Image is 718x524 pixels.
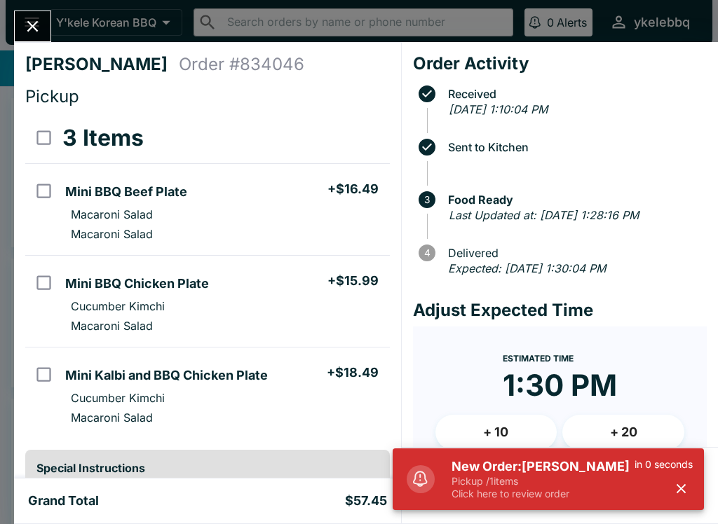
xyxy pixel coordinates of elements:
button: Close [15,11,50,41]
p: Cucumber Kimchi [71,299,165,313]
span: Estimated Time [503,353,574,364]
h5: + $18.49 [327,364,379,381]
p: in 0 seconds [635,458,693,471]
h5: Mini Kalbi and BBQ Chicken Plate [65,367,268,384]
h5: + $15.99 [327,273,379,289]
button: + 10 [435,415,557,450]
p: Macaroni Salad [71,319,153,333]
p: Cucumber Kimchi [71,391,165,405]
h5: New Order: [PERSON_NAME] [452,458,635,475]
h6: Special Instructions [36,461,379,475]
p: Macaroni Salad [71,227,153,241]
p: Macaroni Salad [71,207,153,221]
span: Pickup [25,86,79,106]
h5: $57.45 [345,492,387,509]
time: 1:30 PM [503,367,617,404]
h4: [PERSON_NAME] [25,54,179,75]
h4: Order # 834046 [179,54,304,75]
table: orders table [25,113,390,439]
h4: Adjust Expected Time [413,300,707,321]
em: Expected: [DATE] 1:30:04 PM [448,261,606,275]
span: Food Ready [441,193,707,206]
p: Click here to review order [452,488,635,500]
h5: Grand Total [28,492,99,509]
h4: Order Activity [413,53,707,74]
h3: 3 Items [62,124,144,152]
span: Sent to Kitchen [441,141,707,153]
h5: + $16.49 [327,181,379,198]
span: Delivered [441,247,707,259]
p: Macaroni Salad [71,411,153,425]
h5: Mini BBQ Chicken Plate [65,275,209,292]
span: Received [441,88,707,100]
p: Pickup / 1 items [452,475,635,488]
text: 3 [424,194,430,205]
text: 4 [424,247,430,258]
em: [DATE] 1:10:04 PM [449,102,548,116]
h5: Mini BBQ Beef Plate [65,184,187,200]
em: Last Updated at: [DATE] 1:28:16 PM [449,208,639,222]
button: + 20 [562,415,684,450]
